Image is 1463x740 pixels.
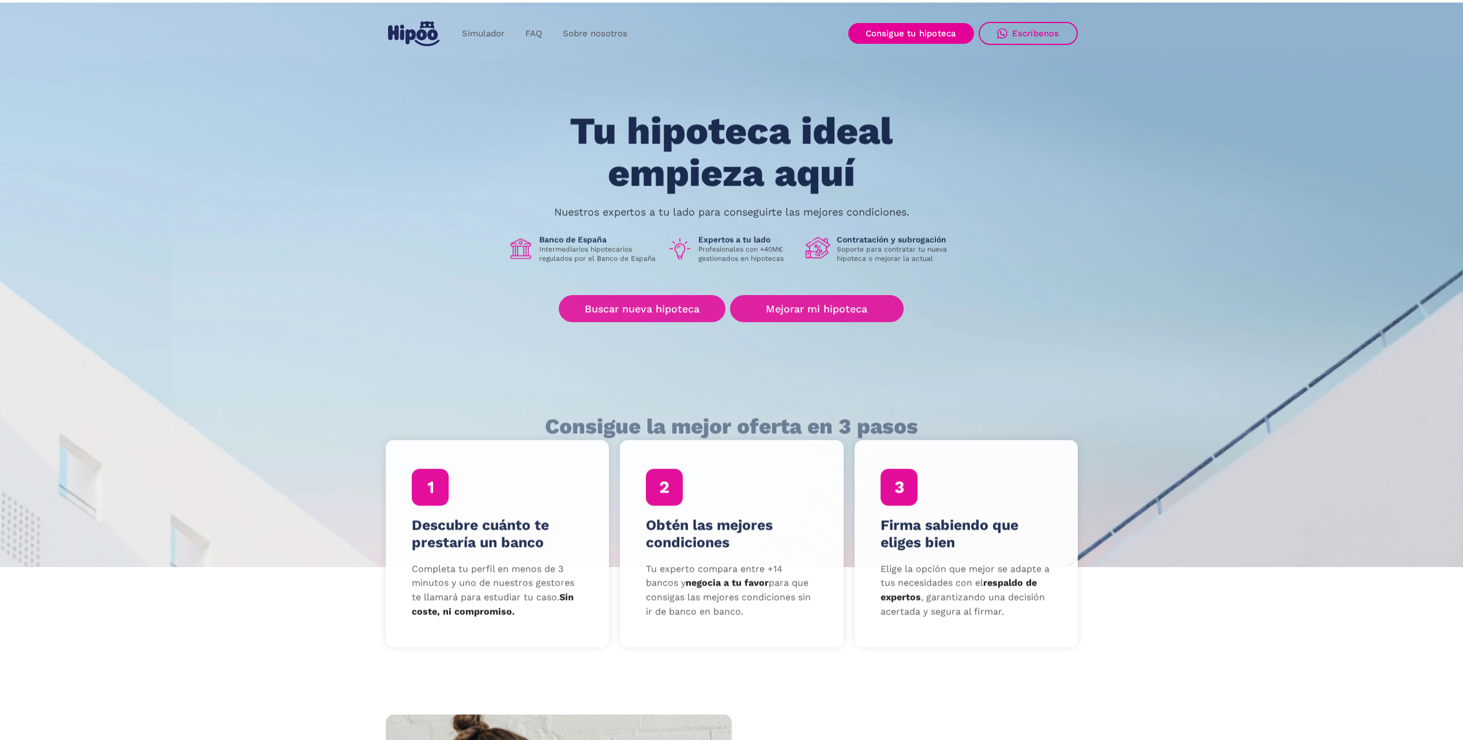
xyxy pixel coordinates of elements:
a: Mejorar mi hipoteca [730,296,904,323]
strong: Sin coste, ni compromiso. [411,592,573,617]
h4: Descubre cuánto te prestaría un banco [411,517,583,552]
h1: Contratación y subrogación [837,235,956,245]
p: Tu experto compara entre +14 bancos y para que consigas las mejores condiciones sin ir de banco e... [646,562,818,619]
h4: Obtén las mejores condiciones [646,517,818,552]
a: Escríbenos [979,22,1078,45]
p: Intermediarios hipotecarios regulados por el Banco de España [539,245,658,263]
a: Consigue tu hipoteca [848,23,974,44]
h4: Firma sabiendo que eliges bien [880,517,1052,552]
a: FAQ [515,22,552,45]
strong: negocia a tu favor [686,577,769,588]
p: Nuestros expertos a tu lado para conseguirte las mejores condiciones. [554,207,909,217]
h1: Expertos a tu lado [698,235,796,245]
a: Sobre nosotros [552,22,638,45]
h1: Banco de España [539,235,658,245]
h1: Tu hipoteca ideal empieza aquí [513,111,950,194]
a: Buscar nueva hipoteca [559,296,725,323]
p: Completa tu perfil en menos de 3 minutos y uno de nuestros gestores te llamará para estudiar tu c... [411,562,583,619]
p: Profesionales con +40M€ gestionados en hipotecas [698,245,796,263]
a: home [386,17,442,51]
h1: Consigue la mejor oferta en 3 pasos [545,415,918,438]
p: Soporte para contratar tu nueva hipoteca o mejorar la actual [837,245,956,263]
strong: respaldo de expertos [880,577,1036,603]
div: Escríbenos [1012,28,1059,39]
p: Elige la opción que mejor se adapte a tus necesidades con el , garantizando una decisión acertada... [880,562,1052,619]
a: Simulador [452,22,515,45]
